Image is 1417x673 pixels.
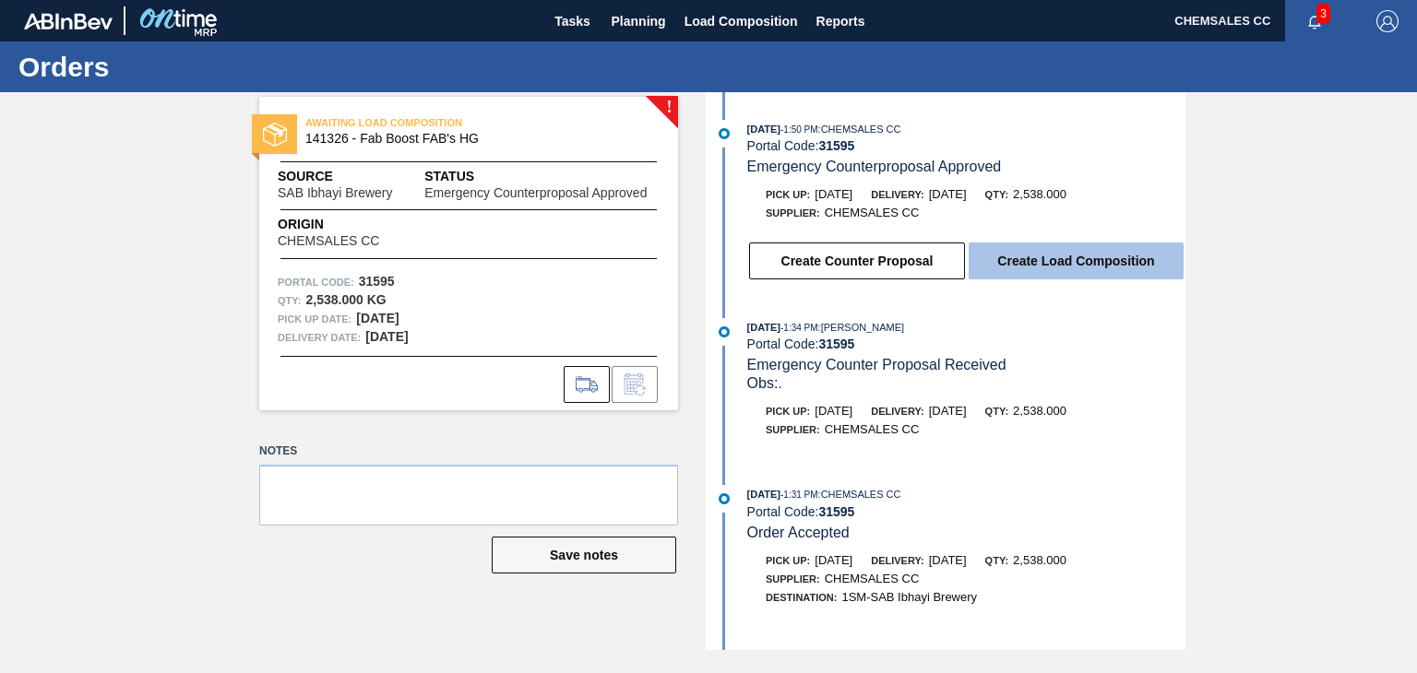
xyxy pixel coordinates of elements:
[359,274,395,289] strong: 31595
[1013,404,1066,418] span: 2,538.000
[818,322,905,333] span: : [PERSON_NAME]
[278,186,393,200] span: SAB Ibhayi Brewery
[929,404,967,418] span: [DATE]
[985,555,1008,566] span: Qty:
[305,292,386,307] strong: 2,538.000 KG
[1013,187,1066,201] span: 2,538.000
[747,357,1006,372] span: Emergency Counter Proposal Received
[612,366,658,403] div: Inform order change
[985,189,1008,200] span: Qty:
[747,375,782,391] span: Obs: .
[818,489,901,500] span: : CHEMSALES CC
[766,573,820,584] span: Supplier:
[766,406,810,417] span: Pick up:
[278,234,379,248] span: CHEMSALES CC
[825,422,920,436] span: CHEMSALES CC
[553,10,593,32] span: Tasks
[18,56,346,77] h1: Orders
[278,291,301,310] span: Qty :
[564,366,610,403] div: Go to Load Composition
[985,406,1008,417] span: Qty:
[263,123,287,147] img: status
[969,242,1184,279] button: Create Load Composition
[278,167,424,186] span: Source
[825,572,920,585] span: CHEMSALES CC
[356,311,399,325] strong: [DATE]
[818,124,901,135] span: : CHEMSALES CC
[719,493,730,504] img: atual
[24,13,113,30] img: TNhmsLtSVTkK8tSr43FrP2fwEKptu5GPRR3wAAAABJRU5ErkJggg==
[747,159,1002,174] span: Emergency Counterproposal Approved
[278,310,351,328] span: Pick up Date:
[424,186,647,200] span: Emergency Counterproposal Approved
[780,490,818,500] span: - 1:31 PM
[747,322,780,333] span: [DATE]
[612,10,666,32] span: Planning
[749,242,965,279] button: Create Counter Proposal
[818,138,854,153] strong: 31595
[1376,10,1399,32] img: Logout
[818,504,854,519] strong: 31595
[871,406,923,417] span: Delivery:
[278,273,354,291] span: Portal Code:
[825,206,920,219] span: CHEMSALES CC
[492,537,676,573] button: Save notes
[685,10,798,32] span: Load Composition
[747,489,780,500] span: [DATE]
[929,187,967,201] span: [DATE]
[305,132,640,146] span: 141326 - Fab Boost FAB's HG
[719,326,730,337] img: atual
[871,555,923,566] span: Delivery:
[259,438,678,465] label: Notes
[766,592,837,603] span: Destination:
[747,138,1185,153] div: Portal Code:
[816,10,865,32] span: Reports
[747,124,780,135] span: [DATE]
[1316,4,1330,24] span: 3
[780,124,818,135] span: - 1:50 PM
[278,215,425,234] span: Origin
[766,555,810,566] span: Pick up:
[719,128,730,139] img: atual
[305,113,564,132] span: AWAITING LOAD COMPOSITION
[818,336,854,351] strong: 31595
[747,525,850,540] span: Order Accepted
[841,590,977,604] span: 1SM-SAB Ibhayi Brewery
[815,553,852,567] span: [DATE]
[780,323,818,333] span: - 1:34 PM
[747,504,1185,519] div: Portal Code:
[815,187,852,201] span: [DATE]
[365,329,408,344] strong: [DATE]
[871,189,923,200] span: Delivery:
[1285,8,1344,34] button: Notifications
[929,553,967,567] span: [DATE]
[1013,553,1066,567] span: 2,538.000
[278,328,361,347] span: Delivery Date:
[815,404,852,418] span: [DATE]
[766,424,820,435] span: Supplier:
[424,167,660,186] span: Status
[766,207,820,218] span: Supplier:
[766,189,810,200] span: Pick up:
[747,336,1185,351] div: Portal Code:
